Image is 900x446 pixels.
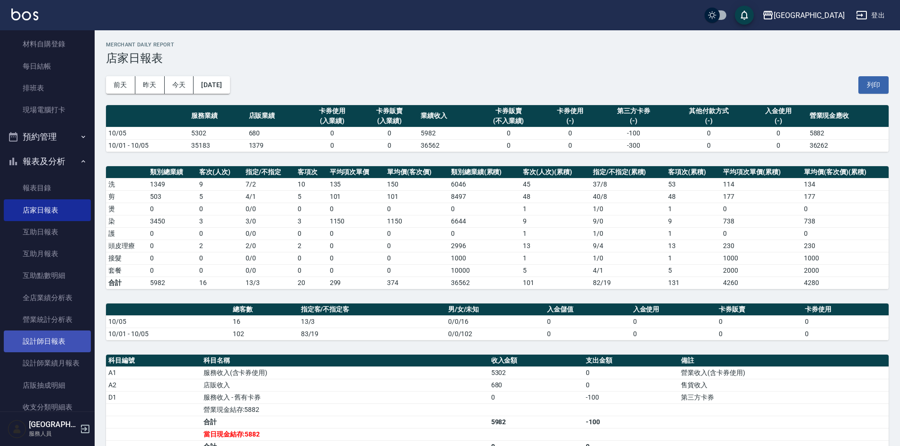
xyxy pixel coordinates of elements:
td: 53 [666,178,721,190]
td: 503 [148,190,197,203]
td: 營業現金結存:5882 [201,403,489,416]
td: 0 [385,227,449,240]
th: 客項次(累積) [666,166,721,178]
th: 收入金額 [489,355,584,367]
td: 35183 [189,139,246,152]
button: 列印 [858,76,889,94]
td: 0 [361,127,418,139]
td: 37 / 8 [591,178,666,190]
td: 4260 [721,277,802,289]
td: 服務收入 - 舊有卡券 [201,391,489,403]
td: 店販收入 [201,379,489,391]
td: 4 / 1 [591,264,666,277]
td: 36562 [418,139,476,152]
td: 0 [361,139,418,152]
td: 0 [327,203,385,215]
td: 1 / 0 [591,252,666,264]
td: 6046 [449,178,521,190]
td: 0 [197,203,243,215]
table: a dense table [106,303,889,340]
th: 指定客/不指定客 [299,303,446,316]
td: 護 [106,227,148,240]
button: 預約管理 [4,125,91,149]
td: 第三方卡券 [679,391,889,403]
td: 82/19 [591,277,666,289]
td: 10/01 - 10/05 [106,139,189,152]
div: (-) [752,116,804,126]
td: -100 [599,127,668,139]
td: 3 / 0 [243,215,295,227]
td: 0 [476,127,541,139]
td: 0 [721,227,802,240]
td: 9 [521,215,590,227]
td: 299 [327,277,385,289]
td: 0 [385,240,449,252]
td: 接髮 [106,252,148,264]
td: 0 [148,203,197,215]
th: 支出金額 [583,355,679,367]
td: 0 [716,328,803,340]
td: 0 / 0 [243,227,295,240]
button: 前天 [106,76,135,94]
td: 5 [521,264,590,277]
td: 48 [521,190,590,203]
td: A1 [106,366,201,379]
td: 45 [521,178,590,190]
td: 0 [803,315,889,328]
div: (-) [601,116,666,126]
div: (入業績) [306,116,359,126]
td: 剪 [106,190,148,203]
div: 其他付款方式 [671,106,747,116]
th: 卡券販賣 [716,303,803,316]
td: 1 / 0 [591,203,666,215]
td: 680 [489,379,584,391]
th: 總客數 [230,303,298,316]
td: 10000 [449,264,521,277]
a: 互助點數明細 [4,265,91,286]
td: 2 [295,240,327,252]
img: Logo [11,9,38,20]
td: 1150 [385,215,449,227]
td: 0 [197,264,243,277]
td: A2 [106,379,201,391]
table: a dense table [106,105,889,152]
td: 1349 [148,178,197,190]
td: 16 [230,315,298,328]
td: 當日現金結存:5882 [201,428,489,440]
td: 1 [666,203,721,215]
th: 業績收入 [418,105,476,127]
td: 40 / 8 [591,190,666,203]
h5: [GEOGRAPHIC_DATA] [29,420,77,429]
td: 燙 [106,203,148,215]
td: 0 [148,227,197,240]
td: 0 [327,264,385,277]
th: 營業現金應收 [807,105,889,127]
th: 服務業績 [189,105,246,127]
th: 卡券使用 [803,303,889,316]
th: 備註 [679,355,889,367]
td: 0 [668,127,750,139]
td: 10/05 [106,127,189,139]
td: 0 [668,139,750,152]
td: 2 / 0 [243,240,295,252]
td: 4 / 1 [243,190,295,203]
td: 0 [327,227,385,240]
div: 卡券使用 [544,106,596,116]
td: 0 [197,252,243,264]
td: 131 [666,277,721,289]
td: 2000 [721,264,802,277]
td: 0 [148,240,197,252]
td: 5982 [489,416,584,428]
th: 平均項次單價 [327,166,385,178]
td: 2000 [802,264,889,277]
td: 0 [295,203,327,215]
td: 0 [803,328,889,340]
td: 5982 [148,277,197,289]
td: 7 / 2 [243,178,295,190]
td: 114 [721,178,802,190]
td: 0 [148,252,197,264]
td: 738 [721,215,802,227]
td: 374 [385,277,449,289]
div: 第三方卡券 [601,106,666,116]
td: 套餐 [106,264,148,277]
